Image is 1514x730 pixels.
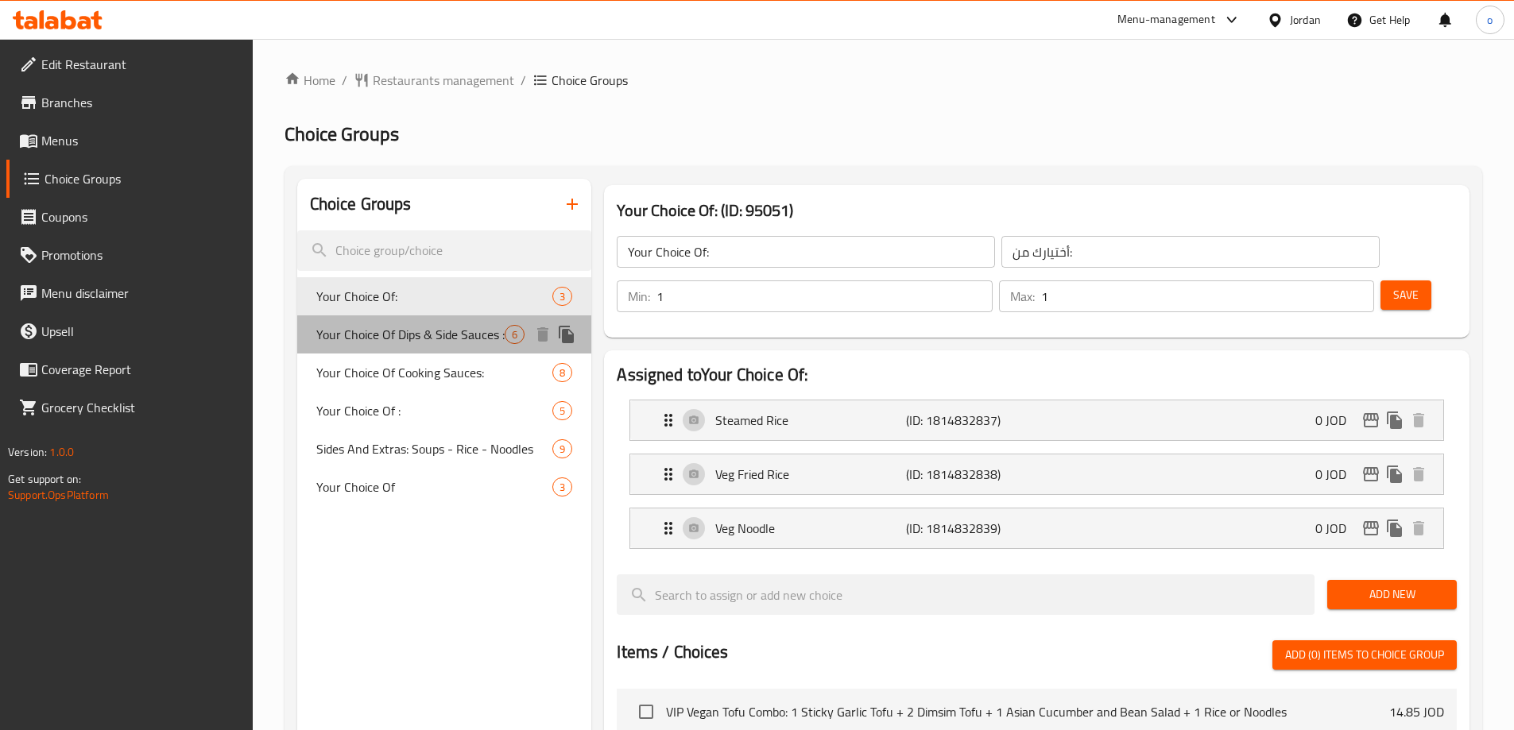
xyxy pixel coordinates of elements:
span: Version: [8,442,47,462]
span: Add New [1340,585,1444,604]
h2: Items / Choices [617,640,728,664]
div: Choices [552,287,572,306]
a: Grocery Checklist [6,388,253,427]
a: Menus [6,122,253,160]
div: Sides And Extras: Soups - Rice - Noodles9 [297,430,592,468]
div: Your Choice Of :5 [297,392,592,430]
h2: Choice Groups [310,192,412,216]
div: Choices [552,439,572,458]
span: Branches [41,93,240,112]
input: search [617,574,1315,615]
span: 1.0.0 [49,442,74,462]
a: Upsell [6,312,253,350]
button: duplicate [1383,462,1407,486]
a: Restaurants management [354,71,514,90]
span: Save [1393,285,1419,305]
span: Your Choice Of [316,477,553,496]
li: Expand [617,501,1457,555]
h2: Assigned to Your Choice Of: [617,363,1457,387]
p: 0 JOD [1315,519,1359,538]
span: Restaurants management [373,71,514,90]
span: Choice Groups [45,169,240,188]
span: Coverage Report [41,360,240,379]
button: Add (0) items to choice group [1272,640,1457,670]
a: Home [285,71,335,90]
p: 0 JOD [1315,411,1359,430]
a: Menu disclaimer [6,274,253,312]
div: Your Choice Of3 [297,468,592,506]
p: Veg Fried Rice [715,465,905,484]
span: 9 [553,442,571,457]
button: duplicate [1383,408,1407,432]
p: 14.85 JOD [1389,702,1444,721]
button: edit [1359,516,1383,540]
span: 3 [553,289,571,304]
span: Add (0) items to choice group [1285,645,1444,665]
button: Add New [1327,580,1457,609]
div: Choices [552,401,572,420]
span: Sides And Extras: Soups - Rice - Noodles [316,439,553,458]
span: 6 [505,327,524,342]
span: Your Choice Of Dips & Side Sauces : [316,325,505,344]
a: Branches [6,83,253,122]
span: Your Choice Of: [316,287,553,306]
div: Menu-management [1117,10,1215,29]
p: 0 JOD [1315,465,1359,484]
li: / [521,71,526,90]
p: (ID: 1814832838) [906,465,1033,484]
div: Your Choice Of:3 [297,277,592,315]
div: Choices [552,477,572,496]
button: delete [1407,462,1431,486]
p: Min: [628,287,650,306]
div: Your Choice Of Dips & Side Sauces :6deleteduplicate [297,315,592,353]
a: Choice Groups [6,160,253,198]
span: 5 [553,404,571,419]
a: Promotions [6,236,253,274]
nav: breadcrumb [285,71,1482,90]
p: (ID: 1814832839) [906,519,1033,538]
li: / [342,71,347,90]
span: Your Choice Of Cooking Sauces: [316,363,553,382]
p: Max: [1010,287,1035,306]
span: Promotions [41,245,240,265]
div: Expand [630,454,1443,494]
span: Menu disclaimer [41,284,240,303]
h3: Your Choice Of: (ID: 95051) [617,198,1457,223]
div: Expand [630,508,1443,548]
a: Coverage Report [6,350,253,388]
button: delete [531,323,555,346]
a: Coupons [6,198,253,236]
button: duplicate [1383,516,1407,540]
span: 3 [553,480,571,495]
a: Support.OpsPlatform [8,485,109,505]
span: Edit Restaurant [41,55,240,74]
div: Choices [552,363,572,382]
span: Menus [41,131,240,150]
span: VIP Vegan Tofu Combo: 1 Sticky Garlic Tofu + 2 Dimsim Tofu + 1 Asian Cucumber and Bean Salad + 1 ... [666,702,1389,721]
button: edit [1359,462,1383,486]
li: Expand [617,393,1457,447]
span: Coupons [41,207,240,226]
span: Choice Groups [552,71,628,90]
button: delete [1407,408,1431,432]
span: o [1487,11,1493,29]
span: Upsell [41,322,240,341]
input: search [297,230,592,271]
a: Edit Restaurant [6,45,253,83]
li: Expand [617,447,1457,501]
span: Select choice [629,695,663,728]
span: Choice Groups [285,116,399,152]
span: Get support on: [8,469,81,489]
span: Your Choice Of : [316,401,553,420]
span: Grocery Checklist [41,398,240,417]
span: 8 [553,365,571,380]
div: Choices [505,325,525,344]
div: Your Choice Of Cooking Sauces:8 [297,353,592,392]
div: Expand [630,400,1443,440]
p: Veg Noodle [715,519,905,538]
button: duplicate [555,323,579,346]
p: (ID: 1814832837) [906,411,1033,430]
div: Jordan [1290,11,1321,29]
button: Save [1380,280,1431,310]
p: Steamed Rice [715,411,905,430]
